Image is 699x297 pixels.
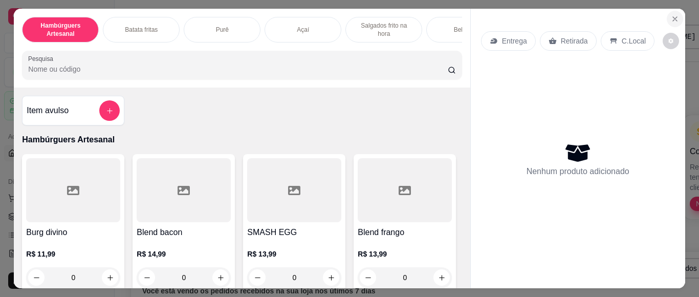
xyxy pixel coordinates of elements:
[622,36,646,46] p: C.Local
[26,226,120,239] h4: Burg divino
[358,249,452,259] p: R$ 13,99
[502,36,527,46] p: Entrega
[454,26,476,34] p: Bebidas
[22,134,462,146] p: Hambúrguers Artesanal
[212,269,229,286] button: increase-product-quantity
[527,165,629,178] p: Nenhum produto adicionado
[561,36,588,46] p: Retirada
[663,33,679,49] button: decrease-product-quantity
[28,269,45,286] button: decrease-product-quantity
[297,26,309,34] p: Açaí
[26,249,120,259] p: R$ 11,99
[99,100,120,121] button: add-separate-item
[249,269,266,286] button: decrease-product-quantity
[102,269,118,286] button: increase-product-quantity
[27,104,69,117] h4: Item avulso
[358,226,452,239] h4: Blend frango
[216,26,229,34] p: Purê
[31,22,90,38] p: Hambúrguers Artesanal
[28,54,57,63] label: Pesquisa
[433,269,450,286] button: increase-product-quantity
[137,249,231,259] p: R$ 14,99
[354,22,413,38] p: Salgados frito na hora
[667,11,683,27] button: Close
[247,249,341,259] p: R$ 13,99
[28,64,448,74] input: Pesquisa
[137,226,231,239] h4: Blend bacon
[360,269,376,286] button: decrease-product-quantity
[247,226,341,239] h4: SMASH EGG
[323,269,339,286] button: increase-product-quantity
[125,26,158,34] p: Batata fritas
[139,269,155,286] button: decrease-product-quantity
